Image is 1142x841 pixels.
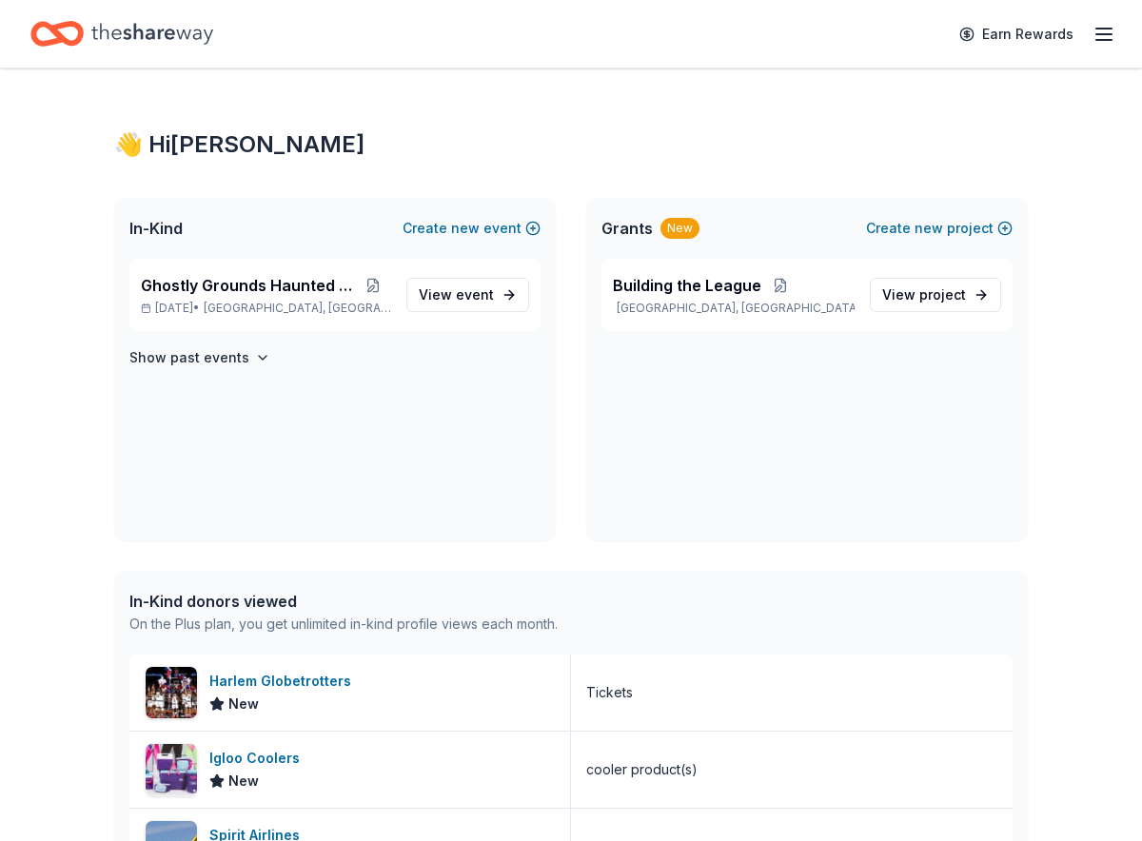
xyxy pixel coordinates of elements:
[613,301,855,316] p: [GEOGRAPHIC_DATA], [GEOGRAPHIC_DATA]
[403,217,541,240] button: Createnewevent
[30,11,213,56] a: Home
[613,274,761,297] span: Building the League
[451,217,480,240] span: new
[586,681,633,704] div: Tickets
[870,278,1001,312] a: View project
[456,286,494,303] span: event
[915,217,943,240] span: new
[882,284,966,306] span: View
[228,693,259,715] span: New
[660,218,699,239] div: New
[204,301,391,316] span: [GEOGRAPHIC_DATA], [GEOGRAPHIC_DATA]
[919,286,966,303] span: project
[209,670,359,693] div: Harlem Globetrotters
[601,217,653,240] span: Grants
[146,744,197,795] img: Image for Igloo Coolers
[129,613,558,636] div: On the Plus plan, you get unlimited in-kind profile views each month.
[209,747,307,770] div: Igloo Coolers
[419,284,494,306] span: View
[586,758,698,781] div: cooler product(s)
[129,346,270,369] button: Show past events
[129,217,183,240] span: In-Kind
[114,129,1028,160] div: 👋 Hi [PERSON_NAME]
[129,346,249,369] h4: Show past events
[228,770,259,792] span: New
[129,590,558,613] div: In-Kind donors viewed
[141,301,391,316] p: [DATE] •
[141,274,356,297] span: Ghostly Grounds Haunted Trail
[948,17,1085,51] a: Earn Rewards
[406,278,529,312] a: View event
[866,217,1013,240] button: Createnewproject
[146,667,197,718] img: Image for Harlem Globetrotters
